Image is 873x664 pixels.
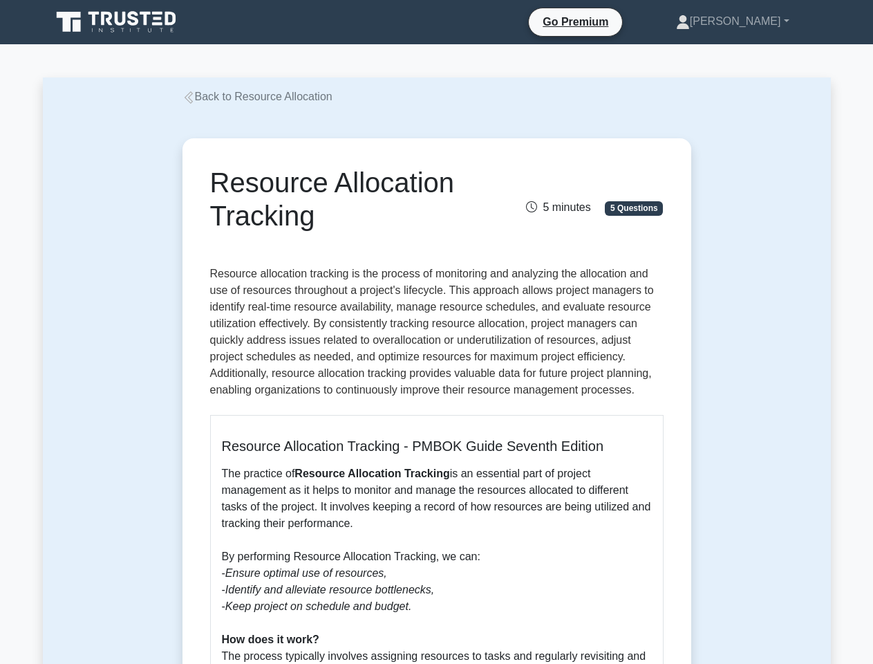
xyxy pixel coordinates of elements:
[534,13,617,30] a: Go Premium
[210,266,664,404] p: Resource allocation tracking is the process of monitoring and analyzing the allocation and use of...
[222,634,319,645] b: How does it work?
[526,201,590,213] span: 5 minutes
[225,567,387,579] i: Ensure optimal use of resources,
[225,600,412,612] i: Keep project on schedule and budget.
[222,438,652,454] h5: Resource Allocation Tracking - PMBOK Guide Seventh Edition
[294,468,449,479] b: Resource Allocation Tracking
[225,584,434,596] i: Identify and alleviate resource bottlenecks,
[182,91,332,102] a: Back to Resource Allocation
[643,8,823,35] a: [PERSON_NAME]
[605,201,663,215] span: 5 Questions
[210,166,507,232] h1: Resource Allocation Tracking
